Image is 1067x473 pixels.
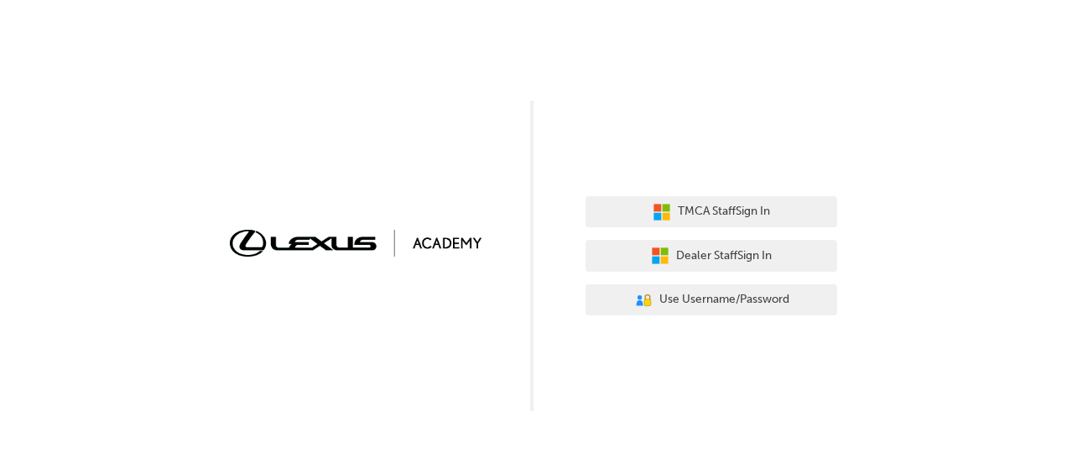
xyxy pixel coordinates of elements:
span: Use Username/Password [659,290,789,309]
img: Trak [230,230,481,256]
span: Dealer Staff Sign In [676,247,772,266]
button: Dealer StaffSign In [586,240,837,272]
span: TMCA Staff Sign In [678,202,770,221]
button: TMCA StaffSign In [586,196,837,228]
button: Use Username/Password [586,284,837,316]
